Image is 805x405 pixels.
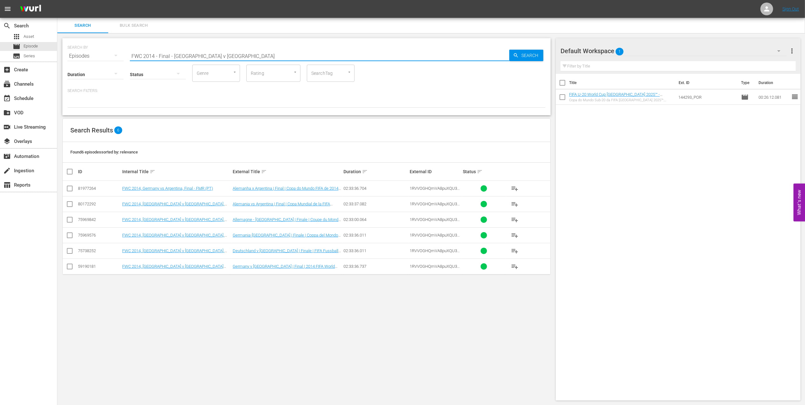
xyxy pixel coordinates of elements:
[507,181,522,196] button: playlist_add
[233,168,341,175] div: External Title
[463,168,505,175] div: Status
[15,2,46,17] img: ans4CAIJ8jUAAAAAAAAAAAAAAAAAAAAAAAAgQb4GAAAAAAAAAAAAAAAAAAAAAAAAJMjXAAAAAAAAAAAAAAAAAAAAAAAAgAT5G...
[24,33,34,40] span: Asset
[3,66,11,74] span: Create
[24,43,38,49] span: Episode
[70,126,113,134] span: Search Results
[788,43,796,59] button: more_vert
[507,228,522,243] button: playlist_add
[410,202,461,211] span: 1RVVOGHQmVA8puXQU33tCZ_ES
[511,200,519,208] span: playlist_add
[511,185,519,192] span: playlist_add
[233,248,341,263] a: Deutschland v [GEOGRAPHIC_DATA] | Finale | FIFA Fussball-Weltmeisterschaft [GEOGRAPHIC_DATA] 2014...
[343,186,408,191] div: 02:33:36.704
[3,123,11,131] span: Live Streaming
[756,89,791,105] td: 00:26:12.081
[343,168,408,175] div: Duration
[511,247,519,255] span: playlist_add
[78,217,120,222] div: 75969842
[343,233,408,238] div: 02:33:36.011
[343,217,408,222] div: 02:33:00.064
[122,248,227,258] a: FWC 2014, [GEOGRAPHIC_DATA] v [GEOGRAPHIC_DATA], Final - FMR (DE)
[4,5,11,13] span: menu
[507,196,522,212] button: playlist_add
[346,69,352,75] button: Open
[507,212,522,227] button: playlist_add
[676,89,739,105] td: 144293_POR
[13,52,20,60] span: Series
[410,169,461,174] div: External ID
[78,233,120,238] div: 75969576
[13,33,20,40] span: Asset
[150,169,155,174] span: sort
[112,22,155,29] span: Bulk Search
[233,233,341,242] a: Germania-[GEOGRAPHIC_DATA] | Finale | Coppa del Mondo FIFA [GEOGRAPHIC_DATA] 2014 | Match completo
[233,264,337,274] a: Germany v [GEOGRAPHIC_DATA] | Final | 2014 FIFA World Cup [GEOGRAPHIC_DATA]™ | Full Match Replay
[78,248,120,253] div: 75738252
[410,233,461,242] span: 1RVVOGHQmVA8puXQU33tCZ_ITA
[3,80,11,88] span: Channels
[122,168,231,175] div: Internal Title
[569,98,673,102] div: Copa do Mundo Sub-20 da FIFA [GEOGRAPHIC_DATA] 2025™: Melhores Momentos
[343,202,408,206] div: 02:33:37.082
[507,243,522,259] button: playlist_add
[78,186,120,191] div: 81977264
[511,231,519,239] span: playlist_add
[67,47,124,65] div: Episodes
[122,186,213,191] a: FWC 2014, Germany vs Argentina, Final - FMR (PT)
[410,248,461,258] span: 1RVVOGHQmVA8puXQU33tCZ_DE
[122,217,227,227] a: FWC 2014, [GEOGRAPHIC_DATA] v [GEOGRAPHIC_DATA], Final - FMR (FR)
[788,47,796,55] span: more_vert
[410,217,461,227] span: 1RVVOGHQmVA8puXQU33tCZ_FR
[675,74,737,92] th: Ext. ID
[3,109,11,117] span: VOD
[114,126,122,134] span: 6
[78,202,120,206] div: 80172292
[755,74,793,92] th: Duration
[509,50,543,61] button: Search
[292,69,298,75] button: Open
[569,74,675,92] th: Title
[13,43,20,50] span: Episode
[782,6,799,11] a: Sign Out
[519,50,543,61] span: Search
[794,184,805,222] button: Open Feedback Widget
[362,169,368,174] span: sort
[24,53,35,59] span: Series
[122,202,227,211] a: FWC 2014, [GEOGRAPHIC_DATA] v [GEOGRAPHIC_DATA], Final - FMR (ES)
[78,264,120,269] div: 59190181
[70,150,138,154] span: Found 6 episodes sorted by: relevance
[616,45,624,58] span: 1
[741,93,749,101] span: Episode
[410,186,461,195] span: 1RVVOGHQmVA8puXQU33tCZ_POR
[233,217,341,227] a: Allemagne - [GEOGRAPHIC_DATA] | Finale | Coupe du Monde de la FIFA, [GEOGRAPHIC_DATA] 2014™ | Mat...
[232,69,238,75] button: Open
[343,248,408,253] div: 02:33:36.011
[261,169,267,174] span: sort
[3,138,11,145] span: Overlays
[507,259,522,274] button: playlist_add
[3,167,11,174] span: Ingestion
[561,42,787,60] div: Default Workspace
[233,202,333,211] a: Alemania vs Argentina | Final | Copa Mundial de la FIFA [GEOGRAPHIC_DATA] 2014™ | Partido completo
[3,95,11,102] span: Schedule
[233,186,341,195] a: Alemanha x Argentina | Final | Copa do Mundo FIFA de 2014, no [GEOGRAPHIC_DATA] | Jogo Completo
[78,169,120,174] div: ID
[61,22,104,29] span: Search
[3,153,11,160] span: Automation
[122,264,226,274] a: FWC 2014, [GEOGRAPHIC_DATA] v [GEOGRAPHIC_DATA] (EN)
[511,216,519,224] span: playlist_add
[410,264,461,274] span: 1RVVOGHQmVA8puXQU33tCZ_ENG
[3,181,11,189] span: Reports
[343,264,408,269] div: 02:33:36.737
[511,263,519,270] span: playlist_add
[67,88,546,94] p: Search Filters:
[477,169,483,174] span: sort
[737,74,755,92] th: Type
[122,233,227,242] a: FWC 2014, [GEOGRAPHIC_DATA] v [GEOGRAPHIC_DATA], Final - FMR (IT)
[569,92,662,102] a: FIFA U-20 World Cup [GEOGRAPHIC_DATA] 2025™ - Highlights Bundle MD 7+8+9 (PT)
[3,22,11,30] span: Search
[791,93,799,101] span: reorder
